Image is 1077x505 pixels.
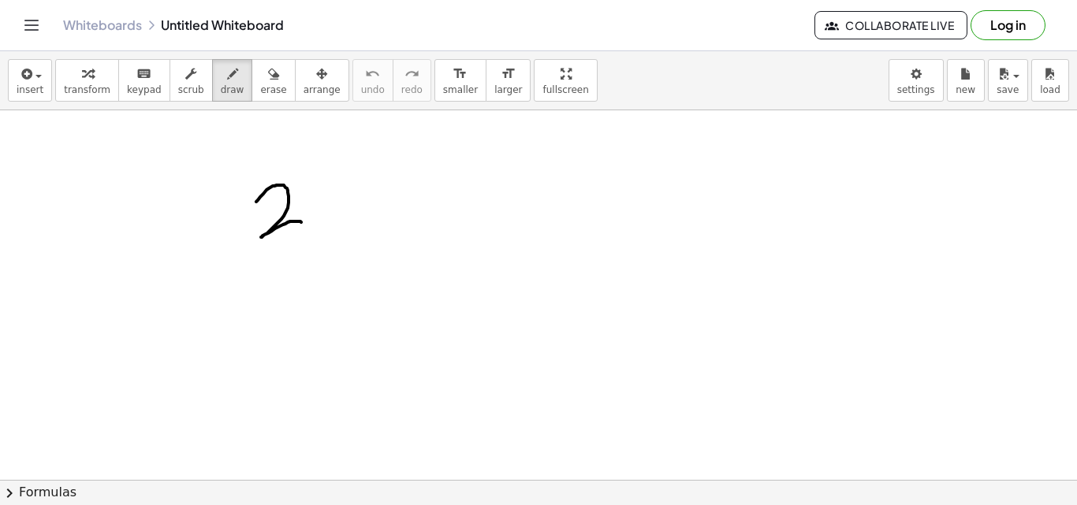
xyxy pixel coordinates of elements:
[260,84,286,95] span: erase
[443,84,478,95] span: smaller
[988,59,1028,102] button: save
[361,84,385,95] span: undo
[401,84,423,95] span: redo
[1040,84,1060,95] span: load
[212,59,253,102] button: draw
[486,59,531,102] button: format_sizelarger
[956,84,975,95] span: new
[971,10,1045,40] button: Log in
[221,84,244,95] span: draw
[304,84,341,95] span: arrange
[434,59,486,102] button: format_sizesmaller
[534,59,597,102] button: fullscreen
[127,84,162,95] span: keypad
[542,84,588,95] span: fullscreen
[393,59,431,102] button: redoredo
[178,84,204,95] span: scrub
[828,18,954,32] span: Collaborate Live
[997,84,1019,95] span: save
[252,59,295,102] button: erase
[55,59,119,102] button: transform
[1031,59,1069,102] button: load
[64,84,110,95] span: transform
[494,84,522,95] span: larger
[136,65,151,84] i: keyboard
[118,59,170,102] button: keyboardkeypad
[19,13,44,38] button: Toggle navigation
[17,84,43,95] span: insert
[453,65,468,84] i: format_size
[404,65,419,84] i: redo
[295,59,349,102] button: arrange
[8,59,52,102] button: insert
[897,84,935,95] span: settings
[170,59,213,102] button: scrub
[501,65,516,84] i: format_size
[63,17,142,33] a: Whiteboards
[365,65,380,84] i: undo
[947,59,985,102] button: new
[352,59,393,102] button: undoundo
[814,11,967,39] button: Collaborate Live
[889,59,944,102] button: settings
